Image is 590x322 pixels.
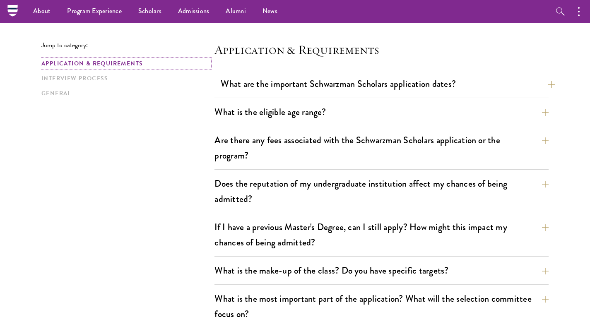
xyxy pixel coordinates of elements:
a: Application & Requirements [41,59,210,68]
a: Interview Process [41,74,210,83]
button: Are there any fees associated with the Schwarzman Scholars application or the program? [214,131,549,165]
a: General [41,89,210,98]
button: What are the important Schwarzman Scholars application dates? [221,74,555,93]
button: What is the make-up of the class? Do you have specific targets? [214,261,549,280]
button: Does the reputation of my undergraduate institution affect my chances of being admitted? [214,174,549,208]
p: Jump to category: [41,41,214,49]
h4: Application & Requirements [214,41,549,58]
button: If I have a previous Master's Degree, can I still apply? How might this impact my chances of bein... [214,218,549,252]
button: What is the eligible age range? [214,103,549,121]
